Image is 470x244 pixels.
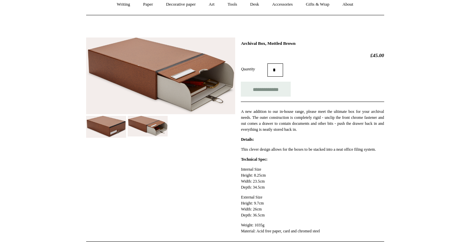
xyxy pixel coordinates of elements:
[241,137,254,142] strong: Details:
[241,66,267,72] label: Quantity
[241,109,384,132] p: A new addition to our in-house range, please meet the ultimate box for your archival needs. The o...
[241,166,384,190] p: Internal Size Height: 8.25cm Width: 23.5cm Depth: 34.5cm
[128,116,168,136] img: Archival Box, Mottled Brown
[86,116,126,138] img: Archival Box, Mottled Brown
[241,41,384,46] h1: Archival Box, Mottled Brown
[86,38,235,115] img: Archival Box, Mottled Brown
[241,222,384,234] p: Weight: 1035g Material: Acid free paper, card and chromed steel
[241,146,384,152] p: This clever design allows for the boxes to be stacked into a neat office filing system.
[241,194,384,218] p: External Size Height: 9.7cm Width: 26cm Depth: 36.5cm
[241,157,267,162] strong: Technical Spec:
[241,52,384,58] h2: £45.00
